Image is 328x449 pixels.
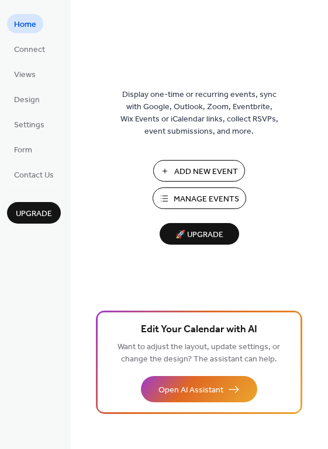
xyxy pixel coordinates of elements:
[141,376,257,402] button: Open AI Assistant
[118,339,280,367] span: Want to adjust the layout, update settings, or change the design? The assistant can help.
[153,160,245,182] button: Add New Event
[14,94,40,106] span: Design
[16,208,52,220] span: Upgrade
[7,64,43,83] a: Views
[14,19,36,31] span: Home
[167,227,232,243] span: 🚀 Upgrade
[14,69,36,81] span: Views
[7,140,39,159] a: Form
[7,114,51,134] a: Settings
[14,44,45,56] span: Connect
[174,166,238,178] span: Add New Event
[158,384,223,396] span: Open AI Assistant
[153,187,246,209] button: Manage Events
[7,14,43,33] a: Home
[141,322,257,338] span: Edit Your Calendar with AI
[7,165,61,184] a: Contact Us
[14,119,44,131] span: Settings
[120,89,278,138] span: Display one-time or recurring events, sync with Google, Outlook, Zoom, Eventbrite, Wix Events or ...
[14,169,54,182] span: Contact Us
[14,144,32,156] span: Form
[160,223,239,245] button: 🚀 Upgrade
[7,39,52,58] a: Connect
[7,202,61,224] button: Upgrade
[7,89,47,109] a: Design
[174,193,239,206] span: Manage Events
